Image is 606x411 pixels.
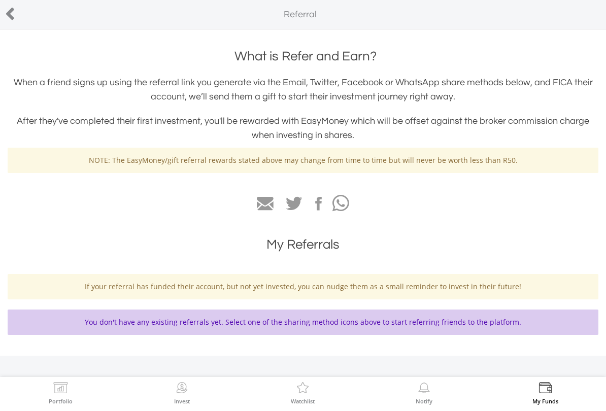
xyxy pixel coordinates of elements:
span: What is Refer and Earn? [234,50,377,63]
label: Portfolio [49,398,73,404]
h3: When a friend signs up using the referral link you generate via the Email, Twitter, Facebook or W... [8,76,598,104]
p: If your referral has funded their account, but not yet invested, you can nudge them as a small re... [15,282,591,292]
img: Watchlist [295,382,311,396]
h1: My Referrals [8,235,598,254]
label: Notify [416,398,432,404]
a: My Funds [532,382,558,404]
img: View Funds [537,382,553,396]
a: Notify [416,382,432,404]
label: My Funds [532,398,558,404]
div: You don't have any existing referrals yet. Select one of the sharing method icons above to start ... [8,310,598,335]
a: Portfolio [49,382,73,404]
label: Referral [284,8,317,21]
a: Invest [174,382,190,404]
img: View Notifications [416,382,432,396]
label: Invest [174,398,190,404]
label: Watchlist [291,398,315,404]
img: View Portfolio [53,382,69,396]
h3: After they've completed their first investment, you'll be rewarded with EasyMoney which will be o... [8,114,598,143]
a: Watchlist [291,382,315,404]
p: NOTE: The EasyMoney/gift referral rewards stated above may change from time to time but will neve... [15,155,591,165]
img: Invest Now [174,382,190,396]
